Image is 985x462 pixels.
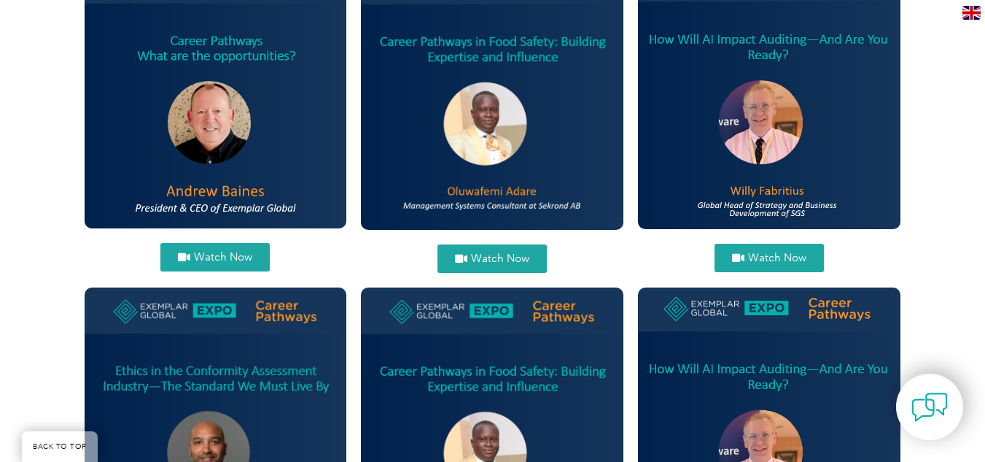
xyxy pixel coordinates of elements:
[160,243,270,272] a: Watch Now
[748,253,806,263] span: Watch Now
[471,253,529,264] span: Watch Now
[715,244,824,272] a: Watch Now
[437,245,547,273] a: Watch Now
[22,431,98,462] a: BACK TO TOP
[911,389,948,426] img: contact-chat.png
[194,252,252,263] span: Watch Now
[962,6,981,20] img: en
